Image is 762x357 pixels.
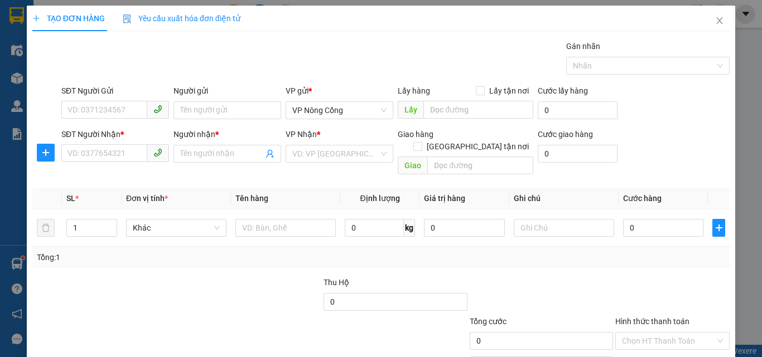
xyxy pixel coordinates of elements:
[286,85,393,97] div: VP gửi
[514,219,614,237] input: Ghi Chú
[422,140,533,153] span: [GEOGRAPHIC_DATA] tận nơi
[566,42,600,51] label: Gán nhãn
[37,148,54,157] span: plus
[324,278,349,287] span: Thu Hộ
[123,14,240,23] span: Yêu cầu xuất hóa đơn điện tử
[398,101,423,119] span: Lấy
[37,251,295,263] div: Tổng: 1
[398,157,427,174] span: Giao
[623,194,662,203] span: Cước hàng
[32,14,40,22] span: plus
[538,130,593,139] label: Cước giao hàng
[538,101,618,119] input: Cước lấy hàng
[538,145,618,163] input: Cước giao hàng
[424,194,465,203] span: Giá trị hàng
[61,128,169,140] div: SĐT Người Nhận
[398,86,430,95] span: Lấy hàng
[470,317,507,326] span: Tổng cước
[715,16,724,25] span: close
[538,86,588,95] label: Cước lấy hàng
[292,102,387,119] span: VP Nông Cống
[266,149,274,158] span: user-add
[66,194,75,203] span: SL
[153,105,162,114] span: phone
[509,188,619,209] th: Ghi chú
[173,85,281,97] div: Người gửi
[424,219,504,237] input: 0
[32,14,105,23] span: TẠO ĐƠN HÀNG
[235,194,268,203] span: Tên hàng
[398,130,433,139] span: Giao hàng
[427,157,533,174] input: Dọc đường
[404,219,415,237] span: kg
[485,85,533,97] span: Lấy tận nơi
[360,194,399,203] span: Định lượng
[286,130,317,139] span: VP Nhận
[37,144,55,162] button: plus
[126,194,168,203] span: Đơn vị tính
[133,219,220,236] span: Khác
[712,219,725,237] button: plus
[423,101,533,119] input: Dọc đường
[235,219,336,237] input: VD: Bàn, Ghế
[61,85,169,97] div: SĐT Người Gửi
[37,219,55,237] button: delete
[704,6,735,37] button: Close
[153,148,162,157] span: phone
[615,317,689,326] label: Hình thức thanh toán
[713,223,725,232] span: plus
[123,14,132,23] img: icon
[173,128,281,140] div: Người nhận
